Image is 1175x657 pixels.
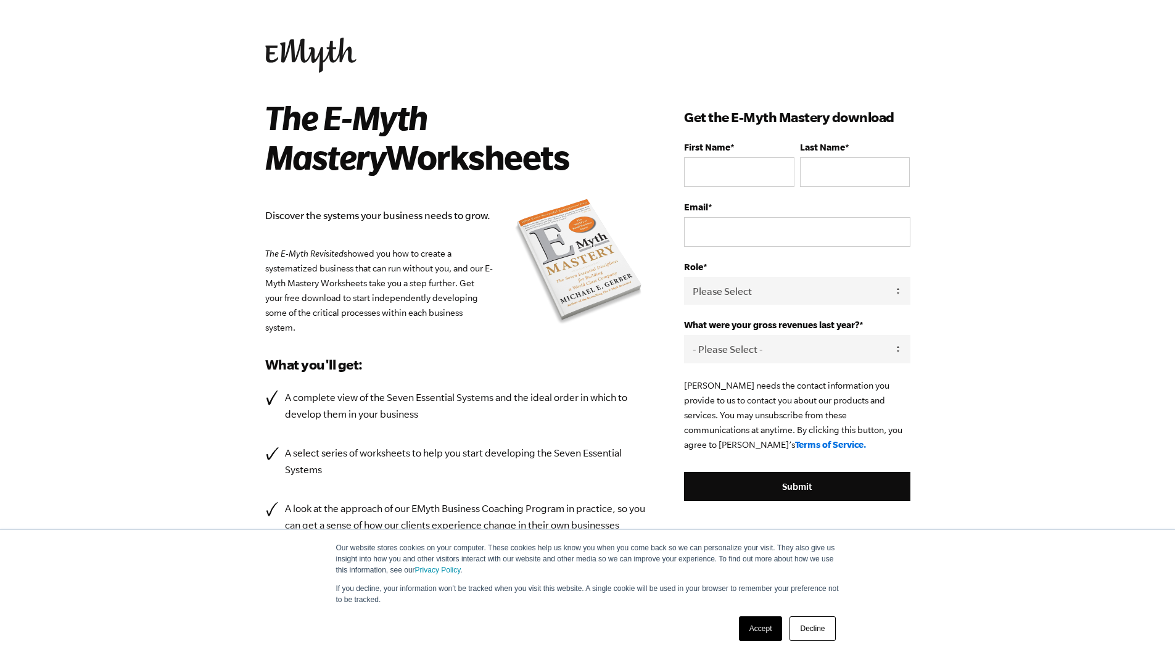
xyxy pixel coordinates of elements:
[265,355,648,374] h3: What you'll get:
[511,196,647,329] img: emyth mastery book summary
[684,320,859,330] span: What were your gross revenues last year?
[265,98,427,176] i: The E-Myth Mastery
[684,378,910,452] p: [PERSON_NAME] needs the contact information you provide to us to contact you about our products a...
[795,439,867,450] a: Terms of Service.
[285,500,648,534] p: A look at the approach of our EMyth Business Coaching Program in practice, so you can get a sense...
[336,583,839,605] p: If you decline, your information won’t be tracked when you visit this website. A single cookie wi...
[684,202,708,212] span: Email
[265,246,648,335] p: showed you how to create a systematized business that can run without you, and our E-Myth Mastery...
[336,542,839,576] p: Our website stores cookies on your computer. These cookies help us know you when you come back so...
[739,616,783,641] a: Accept
[265,249,344,258] em: The E-Myth Revisited
[684,107,910,127] h3: Get the E-Myth Mastery download
[415,566,461,574] a: Privacy Policy
[285,445,648,478] p: A select series of worksheets to help you start developing the Seven Essential Systems
[790,616,835,641] a: Decline
[285,389,648,423] p: A complete view of the Seven Essential Systems and the ideal order in which to develop them in yo...
[684,472,910,502] input: Submit
[265,97,630,176] h2: Worksheets
[684,262,703,272] span: Role
[265,38,357,73] img: EMyth
[265,207,648,224] p: Discover the systems your business needs to grow.
[684,142,730,152] span: First Name
[800,142,845,152] span: Last Name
